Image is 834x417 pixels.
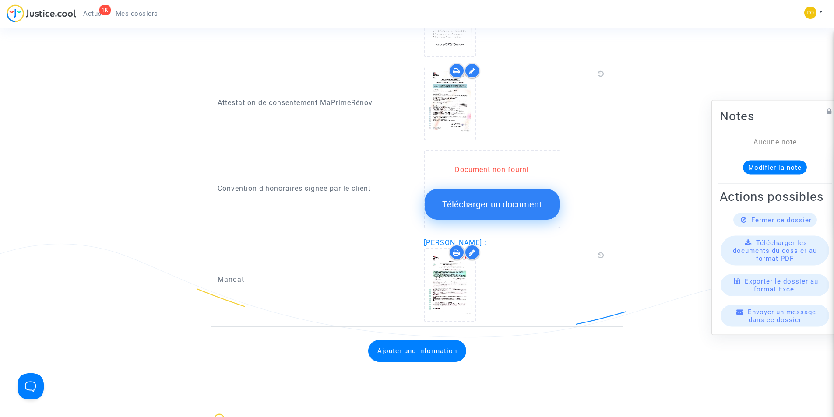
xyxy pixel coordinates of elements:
[748,308,816,323] span: Envoyer un message dans ce dossier
[424,238,486,247] span: [PERSON_NAME] :
[83,10,102,18] span: Actus
[218,274,411,285] p: Mandat
[733,137,817,147] div: Aucune note
[116,10,158,18] span: Mes dossiers
[99,5,111,15] div: 1K
[804,7,816,19] img: 84a266a8493598cb3cce1313e02c3431
[751,216,812,224] span: Fermer ce dossier
[218,97,411,108] p: Attestation de consentement MaPrimeRénov'
[720,189,830,204] h2: Actions possibles
[425,165,560,175] div: Document non fourni
[218,183,411,194] p: Convention d'honoraires signée par le client
[745,277,818,293] span: Exporter le dossier au format Excel
[18,373,44,399] iframe: Help Scout Beacon - Open
[7,4,76,22] img: jc-logo.svg
[368,340,466,362] button: Ajouter une information
[743,160,807,174] button: Modifier la note
[425,189,560,220] button: Télécharger un document
[733,238,817,262] span: Télécharger les documents du dossier au format PDF
[109,7,165,20] a: Mes dossiers
[720,108,830,123] h2: Notes
[442,199,542,210] span: Télécharger un document
[76,7,109,20] a: 1KActus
